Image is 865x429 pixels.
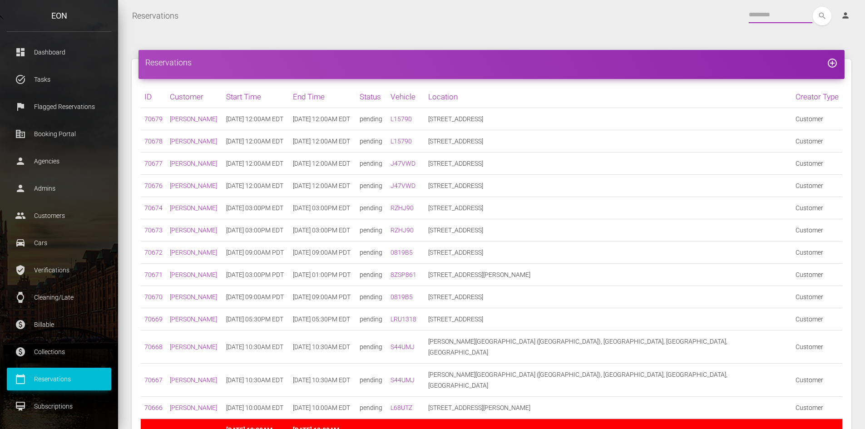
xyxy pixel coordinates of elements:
[827,58,838,67] a: add_circle_outline
[289,308,356,330] td: [DATE] 05:30PM EDT
[222,130,289,153] td: [DATE] 12:00AM EDT
[390,293,413,301] a: 0819B5
[7,368,111,390] a: calendar_today Reservations
[166,86,222,108] th: Customer
[425,330,792,364] td: [PERSON_NAME][GEOGRAPHIC_DATA] ([GEOGRAPHIC_DATA]), [GEOGRAPHIC_DATA], [GEOGRAPHIC_DATA], [GEOGRA...
[14,263,104,277] p: Verifications
[289,264,356,286] td: [DATE] 01:00PM PDT
[14,345,104,359] p: Collections
[14,399,104,413] p: Subscriptions
[425,286,792,308] td: [STREET_ADDRESS]
[425,308,792,330] td: [STREET_ADDRESS]
[222,219,289,242] td: [DATE] 03:00PM EDT
[7,68,111,91] a: task_alt Tasks
[356,308,387,330] td: pending
[170,115,217,123] a: [PERSON_NAME]
[222,286,289,308] td: [DATE] 09:00AM PDT
[7,259,111,281] a: verified_user Verifications
[145,57,838,68] h4: Reservations
[390,115,412,123] a: L15790
[356,242,387,264] td: pending
[222,242,289,264] td: [DATE] 09:00AM PDT
[222,308,289,330] td: [DATE] 05:30PM EDT
[289,219,356,242] td: [DATE] 03:00PM EDT
[425,153,792,175] td: [STREET_ADDRESS]
[356,219,387,242] td: pending
[289,397,356,419] td: [DATE] 10:00AM EDT
[356,108,387,130] td: pending
[144,138,163,145] a: 70678
[792,130,842,153] td: Customer
[7,340,111,363] a: paid Collections
[792,308,842,330] td: Customer
[170,182,217,189] a: [PERSON_NAME]
[222,175,289,197] td: [DATE] 12:00AM EDT
[144,227,163,234] a: 70673
[289,86,356,108] th: End Time
[222,86,289,108] th: Start Time
[144,160,163,167] a: 70677
[289,330,356,364] td: [DATE] 10:30AM EDT
[14,100,104,113] p: Flagged Reservations
[827,58,838,69] i: add_circle_outline
[222,108,289,130] td: [DATE] 12:00AM EDT
[7,286,111,309] a: watch Cleaning/Late
[356,397,387,419] td: pending
[792,397,842,419] td: Customer
[841,11,850,20] i: person
[144,204,163,212] a: 70674
[170,271,217,278] a: [PERSON_NAME]
[222,330,289,364] td: [DATE] 10:30AM EDT
[356,153,387,175] td: pending
[144,293,163,301] a: 70670
[390,138,412,145] a: L15790
[356,86,387,108] th: Status
[144,376,163,384] a: 70667
[425,219,792,242] td: [STREET_ADDRESS]
[390,343,415,350] a: S44UMJ
[425,175,792,197] td: [STREET_ADDRESS]
[14,372,104,386] p: Reservations
[356,286,387,308] td: pending
[289,153,356,175] td: [DATE] 12:00AM EDT
[425,397,792,419] td: [STREET_ADDRESS][PERSON_NAME]
[7,150,111,173] a: person Agencies
[425,130,792,153] td: [STREET_ADDRESS]
[170,404,217,411] a: [PERSON_NAME]
[356,330,387,364] td: pending
[14,127,104,141] p: Booking Portal
[141,86,166,108] th: ID
[390,376,415,384] a: S44UMJ
[144,182,163,189] a: 70676
[792,330,842,364] td: Customer
[390,160,415,167] a: J47VWD
[425,197,792,219] td: [STREET_ADDRESS]
[170,160,217,167] a: [PERSON_NAME]
[289,242,356,264] td: [DATE] 09:00AM PDT
[7,232,111,254] a: drive_eta Cars
[222,264,289,286] td: [DATE] 03:00PM PDT
[813,7,831,25] button: search
[390,204,414,212] a: RZHJ90
[144,343,163,350] a: 70668
[792,108,842,130] td: Customer
[356,130,387,153] td: pending
[144,115,163,123] a: 70679
[170,343,217,350] a: [PERSON_NAME]
[792,242,842,264] td: Customer
[132,5,178,27] a: Reservations
[356,364,387,397] td: pending
[222,153,289,175] td: [DATE] 12:00AM EDT
[289,364,356,397] td: [DATE] 10:30AM EDT
[425,86,792,108] th: Location
[425,108,792,130] td: [STREET_ADDRESS]
[170,138,217,145] a: [PERSON_NAME]
[425,364,792,397] td: [PERSON_NAME][GEOGRAPHIC_DATA] ([GEOGRAPHIC_DATA]), [GEOGRAPHIC_DATA], [GEOGRAPHIC_DATA], [GEOGRA...
[7,177,111,200] a: person Admins
[792,197,842,219] td: Customer
[14,318,104,331] p: Billable
[792,286,842,308] td: Customer
[144,316,163,323] a: 70669
[7,95,111,118] a: flag Flagged Reservations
